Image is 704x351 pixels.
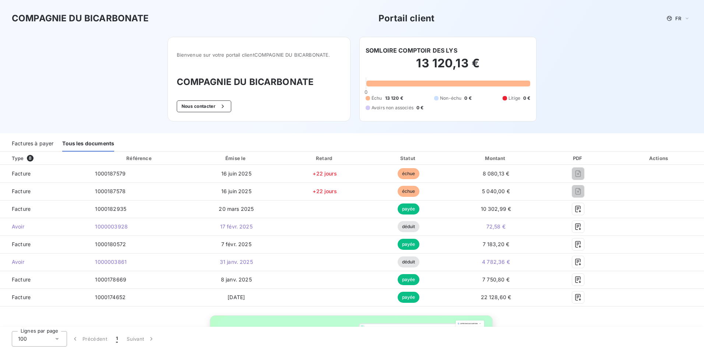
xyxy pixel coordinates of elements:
span: 16 juin 2025 [221,188,251,194]
span: 1000174652 [95,294,126,300]
div: Référence [126,155,151,161]
span: 1000003928 [95,223,128,230]
span: Facture [6,188,83,195]
span: déduit [398,256,420,267]
span: 0 € [523,95,530,102]
span: 5 040,00 € [482,188,510,194]
h3: COMPAGNIE DU BICARBONATE [12,12,149,25]
span: Avoirs non associés [372,104,413,111]
span: payée [398,203,420,214]
span: 20 mars 2025 [219,206,254,212]
span: 0 € [464,95,471,102]
span: 8 [27,155,34,162]
span: Facture [6,170,83,177]
div: Retard [284,155,366,162]
h6: SOMLOIRE COMPTOIR DES LYS [366,46,457,55]
span: 4 782,36 € [482,259,510,265]
span: 0 € [416,104,423,111]
span: 8 080,13 € [483,170,510,177]
span: déduit [398,221,420,232]
span: 16 juin 2025 [221,170,251,177]
span: Bienvenue sur votre portail client COMPAGNIE DU BICARBONATE . [177,52,341,58]
div: Statut [369,155,448,162]
span: Facture [6,241,83,248]
span: +22 jours [313,170,337,177]
span: 8 janv. 2025 [221,276,252,283]
span: 1000182935 [95,206,126,212]
span: Échu [372,95,382,102]
span: Avoir [6,258,83,266]
div: Émise le [192,155,281,162]
div: PDF [543,155,613,162]
span: 10 302,99 € [481,206,511,212]
span: 22 128,60 € [481,294,511,300]
span: 1000180572 [95,241,126,247]
span: Facture [6,294,83,301]
span: 31 janv. 2025 [220,259,253,265]
div: Montant [451,155,541,162]
span: 100 [18,335,27,343]
span: payée [398,274,420,285]
span: Facture [6,205,83,213]
span: Non-échu [440,95,461,102]
span: 1 [116,335,118,343]
span: échue [398,186,420,197]
div: Type [7,155,88,162]
span: 1000187578 [95,188,126,194]
div: Factures à payer [12,136,53,152]
h3: Portail client [379,12,434,25]
span: 7 183,20 € [483,241,510,247]
span: 1000178669 [95,276,126,283]
button: Suivant [122,331,159,347]
div: Actions [616,155,703,162]
span: payée [398,239,420,250]
span: 13 120 € [385,95,403,102]
h2: 13 120,13 € [366,56,530,78]
span: 1000003861 [95,259,127,265]
span: +22 jours [313,188,337,194]
span: 7 févr. 2025 [221,241,251,247]
span: [DATE] [228,294,245,300]
span: 72,58 € [486,223,506,230]
span: Avoir [6,223,83,230]
button: Précédent [67,331,112,347]
span: 0 [365,89,367,95]
span: payée [398,292,420,303]
span: Facture [6,276,83,283]
button: Nous contacter [177,100,231,112]
span: 17 févr. 2025 [220,223,253,230]
button: 1 [112,331,122,347]
div: Tous les documents [62,136,114,152]
span: 1000187579 [95,170,126,177]
span: 7 750,80 € [482,276,510,283]
span: FR [675,15,681,21]
h3: COMPAGNIE DU BICARBONATE [177,75,341,89]
span: échue [398,168,420,179]
span: Litige [508,95,520,102]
